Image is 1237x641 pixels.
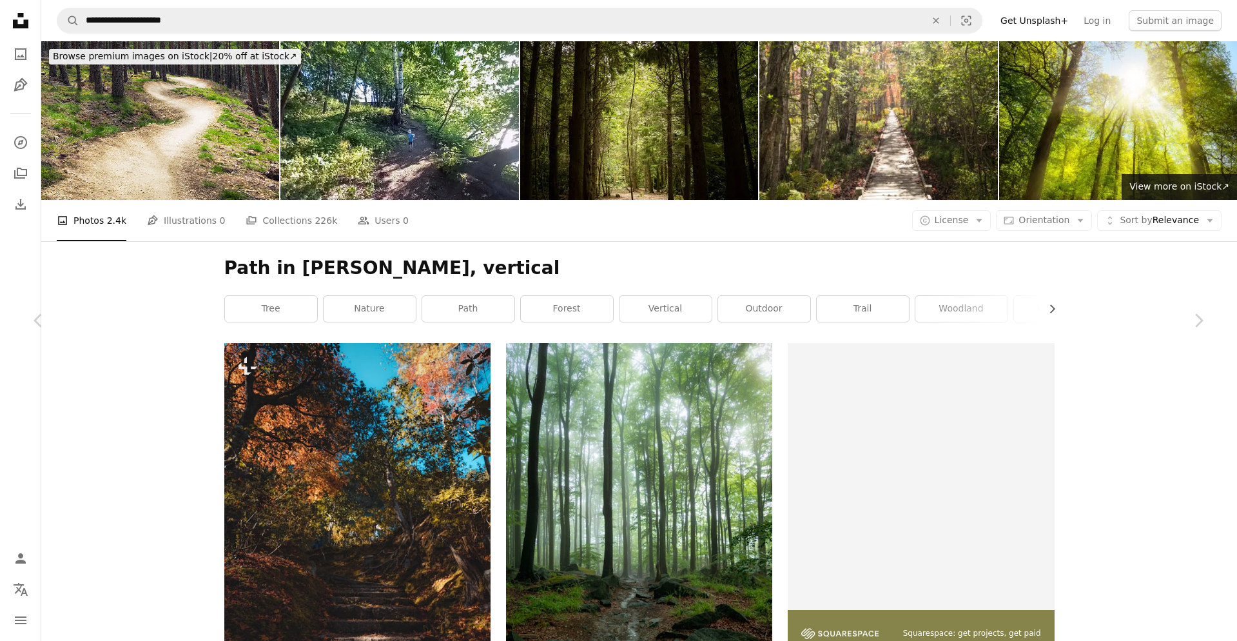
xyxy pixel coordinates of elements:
[224,257,1055,280] h1: Path in [PERSON_NAME], vertical
[1160,259,1237,382] a: Next
[403,213,409,228] span: 0
[817,296,909,322] a: trail
[1129,10,1222,31] button: Submit an image
[8,161,34,186] a: Collections
[619,296,712,322] a: vertical
[1097,210,1222,231] button: Sort byRelevance
[915,296,1008,322] a: woodland
[951,8,982,33] button: Visual search
[903,628,1041,639] span: Squarespace: get projects, get paid
[506,515,772,527] a: green trees on brown soil
[1014,296,1106,322] a: wallpaper
[57,8,982,34] form: Find visuals sitewide
[999,41,1237,200] img: The sun shining through the trees of a park
[8,546,34,571] a: Log in / Sign up
[1018,215,1069,225] span: Orientation
[922,8,950,33] button: Clear
[8,607,34,633] button: Menu
[996,210,1092,231] button: Orientation
[520,41,758,200] img: A walk through Stover Country Park
[801,628,879,640] img: file-1747939142011-51e5cc87e3c9
[718,296,810,322] a: outdoor
[1122,174,1237,200] a: View more on iStock↗
[315,213,337,228] span: 226k
[993,10,1076,31] a: Get Unsplash+
[280,41,518,200] img: Young child walks along lush, green forest path surrounded by trees and shrubs. Sunlight penetrat...
[324,296,416,322] a: nature
[521,296,613,322] a: forest
[8,192,34,217] a: Download History
[147,200,225,241] a: Illustrations 0
[1129,181,1229,192] span: View more on iStock ↗
[8,130,34,155] a: Explore
[41,41,309,72] a: Browse premium images on iStock|20% off at iStock↗
[220,213,226,228] span: 0
[422,296,514,322] a: path
[225,296,317,322] a: tree
[759,41,997,200] img: Jessup trail in Autumn, Acadia National Park, Maine
[41,41,279,200] img: Mountainbike forest track with banked berms
[53,51,297,61] span: 20% off at iStock ↗
[1120,215,1152,225] span: Sort by
[1076,10,1118,31] a: Log in
[935,215,969,225] span: License
[224,537,491,549] a: a set of stairs in the middle of a forest
[912,210,991,231] button: License
[358,200,409,241] a: Users 0
[1120,214,1199,227] span: Relevance
[57,8,79,33] button: Search Unsplash
[8,72,34,98] a: Illustrations
[1040,296,1055,322] button: scroll list to the right
[53,51,212,61] span: Browse premium images on iStock |
[8,41,34,67] a: Photos
[8,577,34,602] button: Language
[246,200,337,241] a: Collections 226k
